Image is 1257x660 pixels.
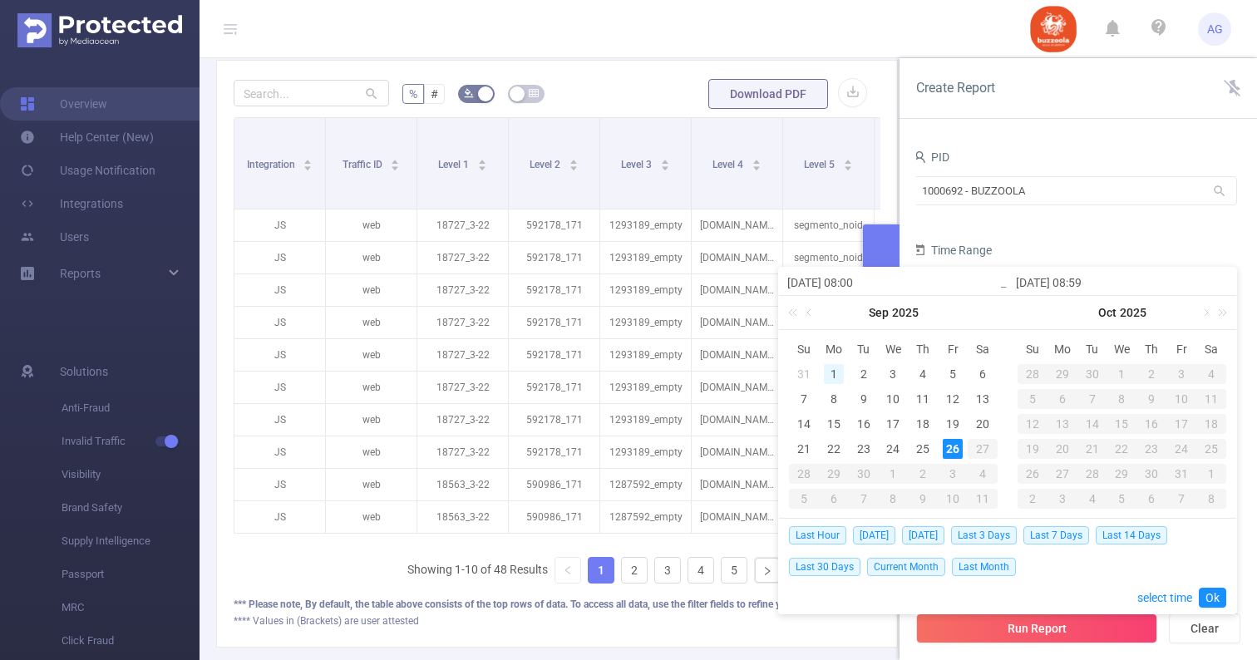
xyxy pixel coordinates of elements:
[943,364,963,384] div: 5
[62,525,200,558] span: Supply Intelligence
[431,87,438,101] span: #
[762,566,772,576] i: icon: right
[20,121,154,154] a: Help Center (New)
[1018,389,1047,409] div: 5
[1047,461,1077,486] td: October 27, 2025
[1018,414,1047,434] div: 12
[464,88,474,98] i: icon: bg-colors
[509,404,599,436] p: 592178_171
[1196,436,1226,461] td: October 25, 2025
[530,159,563,170] span: Level 2
[789,342,819,357] span: Su
[879,486,909,511] td: October 8, 2025
[1166,414,1196,434] div: 17
[1077,342,1107,357] span: Tu
[692,372,782,403] p: [DOMAIN_NAME]
[938,411,968,436] td: September 19, 2025
[477,157,486,162] i: icon: caret-up
[1047,342,1077,357] span: Mo
[234,372,325,403] p: JS
[712,159,746,170] span: Level 4
[883,414,903,434] div: 17
[692,404,782,436] p: [DOMAIN_NAME]
[843,157,852,162] i: icon: caret-up
[1018,486,1047,511] td: November 2, 2025
[879,436,909,461] td: September 24, 2025
[819,337,849,362] th: Mon
[692,274,782,306] p: [DOMAIN_NAME]
[1136,461,1166,486] td: October 30, 2025
[789,387,819,411] td: September 7, 2025
[417,242,508,273] p: 18727_3-22
[824,439,844,459] div: 22
[1047,439,1077,459] div: 20
[660,157,669,162] i: icon: caret-up
[1169,613,1240,643] button: Clear
[789,362,819,387] td: August 31, 2025
[1047,389,1077,409] div: 6
[417,436,508,468] p: 18727_3-22
[968,362,998,387] td: September 6, 2025
[417,274,508,306] p: 18727_3-22
[883,439,903,459] div: 24
[563,565,573,575] i: icon: left
[1077,389,1107,409] div: 7
[908,337,938,362] th: Thu
[913,364,933,384] div: 4
[1136,362,1166,387] td: October 2, 2025
[794,439,814,459] div: 21
[789,461,819,486] td: September 28, 2025
[621,159,654,170] span: Level 3
[20,220,89,254] a: Users
[390,157,400,167] div: Sort
[1047,362,1077,387] td: September 29, 2025
[1136,387,1166,411] td: October 9, 2025
[326,274,417,306] p: web
[509,274,599,306] p: 592178_171
[1018,436,1047,461] td: October 19, 2025
[1166,364,1196,384] div: 3
[692,339,782,371] p: [DOMAIN_NAME]
[824,389,844,409] div: 8
[600,274,691,306] p: 1293189_empty
[1107,389,1137,409] div: 8
[943,439,963,459] div: 26
[819,342,849,357] span: Mo
[234,80,389,106] input: Search...
[1047,414,1077,434] div: 13
[854,364,874,384] div: 2
[529,88,539,98] i: icon: table
[1047,436,1077,461] td: October 20, 2025
[1077,362,1107,387] td: September 30, 2025
[789,411,819,436] td: September 14, 2025
[890,296,920,329] a: 2025
[600,339,691,371] p: 1293189_empty
[879,337,909,362] th: Wed
[1018,411,1047,436] td: October 12, 2025
[326,307,417,338] p: web
[1166,337,1196,362] th: Fri
[1136,337,1166,362] th: Thu
[913,439,933,459] div: 25
[879,362,909,387] td: September 3, 2025
[1207,12,1223,46] span: AG
[968,337,998,362] th: Sat
[417,372,508,403] p: 18727_3-22
[62,425,200,458] span: Invalid Traffic
[1077,387,1107,411] td: October 7, 2025
[783,242,874,273] p: segmento_noid
[1077,337,1107,362] th: Tue
[854,439,874,459] div: 23
[1018,362,1047,387] td: September 28, 2025
[692,209,782,241] p: [DOMAIN_NAME]
[1047,411,1077,436] td: October 13, 2025
[692,436,782,468] p: [DOMAIN_NAME]
[1196,486,1226,511] td: November 8, 2025
[824,414,844,434] div: 15
[60,267,101,280] span: Reports
[509,242,599,273] p: 592178_171
[234,404,325,436] p: JS
[660,164,669,169] i: icon: caret-down
[913,389,933,409] div: 11
[938,362,968,387] td: September 5, 2025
